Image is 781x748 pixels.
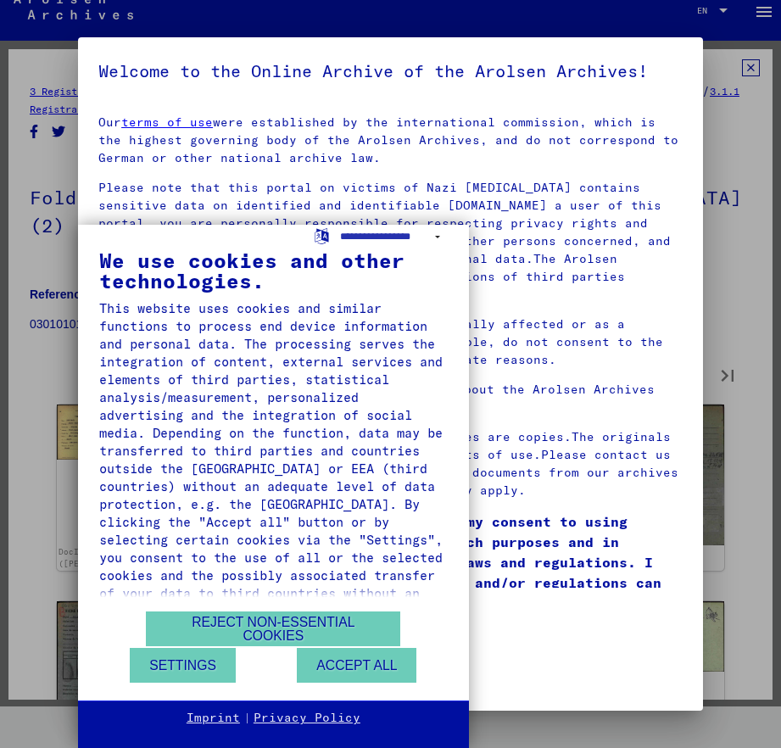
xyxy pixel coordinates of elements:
button: Accept all [297,648,416,683]
button: Reject non-essential cookies [146,611,400,646]
a: Imprint [187,710,240,727]
button: Settings [130,648,236,683]
a: Privacy Policy [254,710,360,727]
div: We use cookies and other technologies. [99,250,448,291]
div: This website uses cookies and similar functions to process end device information and personal da... [99,299,448,620]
